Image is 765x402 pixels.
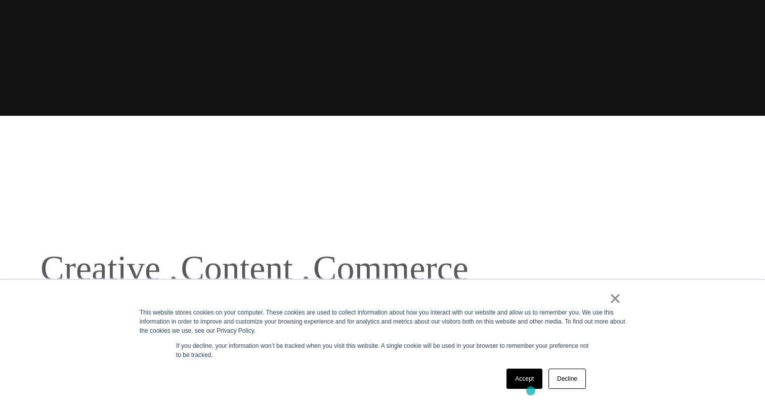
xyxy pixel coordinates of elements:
span: , [302,249,311,288]
span: , [169,249,179,288]
a: Commerce [313,249,469,288]
a: Creative [40,249,160,288]
p: If you decline, your information won’t be tracked when you visit this website. A single cookie wi... [176,341,589,360]
a: × [609,294,621,303]
a: Decline [548,369,586,389]
div: This website stores cookies on your computer. These cookies are used to collect information about... [140,308,625,335]
a: Content [181,249,293,288]
a: Accept [506,369,542,389]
